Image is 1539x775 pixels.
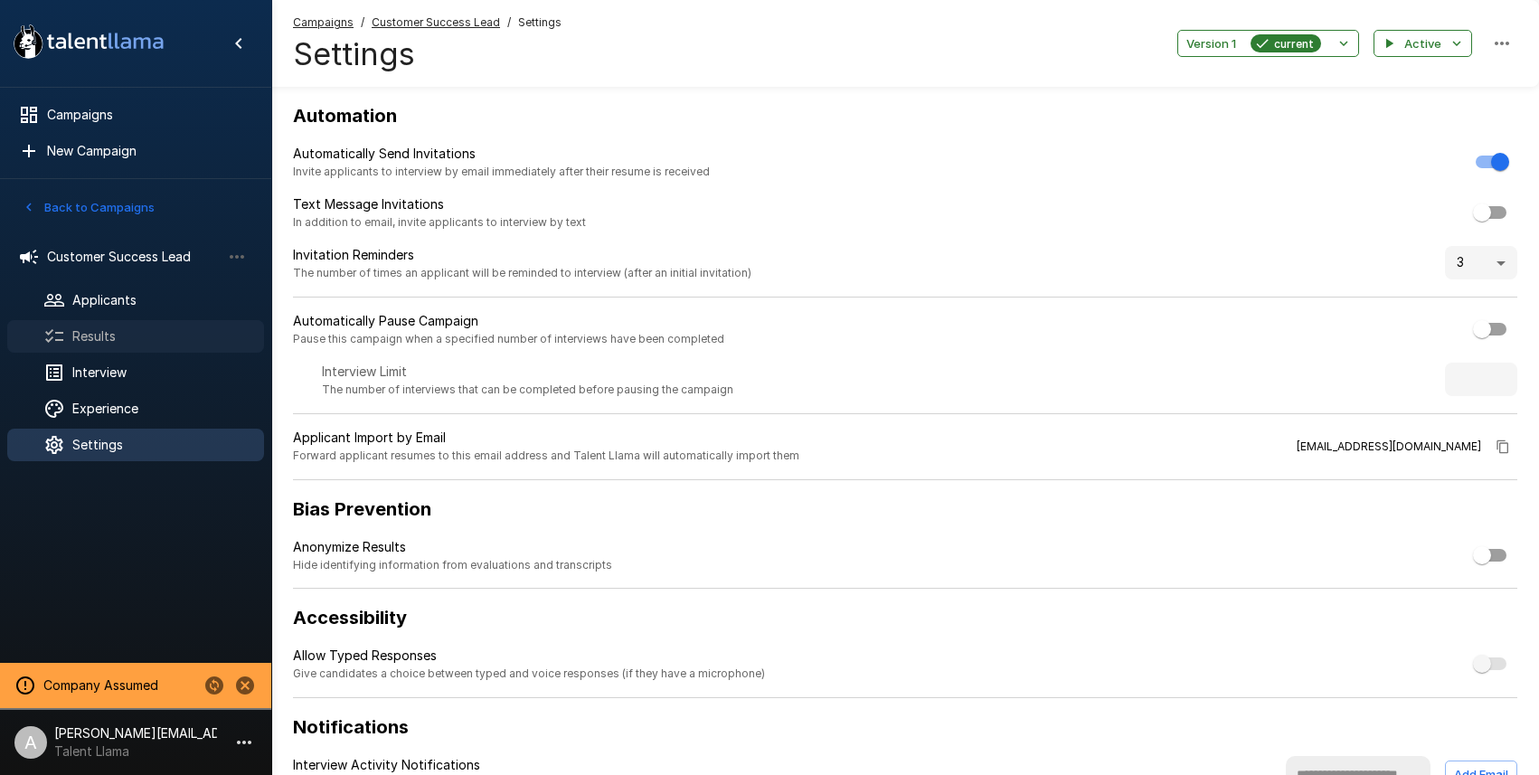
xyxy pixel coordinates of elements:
[293,145,710,163] p: Automatically Send Invitations
[293,607,407,629] b: Accessibility
[293,647,765,665] p: Allow Typed Responses
[1297,438,1481,456] span: [EMAIL_ADDRESS][DOMAIN_NAME]
[293,429,799,447] p: Applicant Import by Email
[293,498,431,520] b: Bias Prevention
[1177,30,1359,58] button: Version 1current
[1445,246,1517,280] div: 3
[1267,34,1321,53] span: current
[293,756,624,774] p: Interview Activity Notifications
[293,195,586,213] p: Text Message Invitations
[293,163,710,181] span: Invite applicants to interview by email immediately after their resume is received
[293,556,612,574] span: Hide identifying information from evaluations and transcripts
[322,381,733,399] span: The number of interviews that can be completed before pausing the campaign
[1186,33,1236,54] span: Version 1
[293,447,799,465] span: Forward applicant resumes to this email address and Talent Llama will automatically import them
[293,264,751,282] span: The number of times an applicant will be reminded to interview (after an initial invitation)
[1374,30,1472,58] button: Active
[322,363,733,381] p: Interview Limit
[518,14,562,32] span: Settings
[293,35,562,73] h4: Settings
[372,15,500,29] u: Customer Success Lead
[293,15,354,29] u: Campaigns
[293,538,612,556] p: Anonymize Results
[293,213,586,232] span: In addition to email, invite applicants to interview by text
[293,105,397,127] b: Automation
[361,14,364,32] span: /
[293,312,724,330] p: Automatically Pause Campaign
[293,246,751,264] p: Invitation Reminders
[293,716,409,738] b: Notifications
[293,330,724,348] span: Pause this campaign when a specified number of interviews have been completed
[507,14,511,32] span: /
[1465,647,1517,683] div: 6 interviews in progress. You can only change this setting when no interviews are in progress.
[293,665,765,683] span: Give candidates a choice between typed and voice responses (if they have a microphone)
